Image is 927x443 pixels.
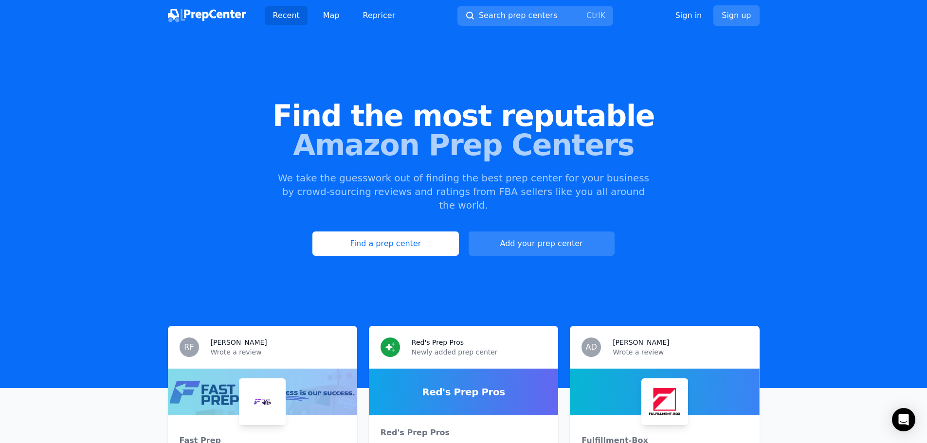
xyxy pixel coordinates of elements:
[412,347,546,357] p: Newly added prep center
[381,427,546,439] div: Red's Prep Pros
[675,10,702,21] a: Sign in
[586,343,597,351] span: AD
[613,337,669,347] h3: [PERSON_NAME]
[422,385,505,399] span: Red's Prep Pros
[643,380,686,423] img: Fulfillment-Box
[211,347,345,357] p: Wrote a review
[469,231,615,256] button: Add your prep center
[16,130,911,159] span: Amazon Prep Centers
[315,6,347,25] a: Map
[586,11,600,20] kbd: Ctrl
[355,6,403,25] a: Repricer
[211,337,267,347] h3: [PERSON_NAME]
[184,343,194,351] span: RF
[892,408,915,431] div: Open Intercom Messenger
[265,6,308,25] a: Recent
[168,9,246,22] img: PrepCenter
[277,171,651,212] p: We take the guesswork out of finding the best prep center for your business by crowd-sourcing rev...
[713,5,759,26] a: Sign up
[16,101,911,130] span: Find the most reputable
[613,347,747,357] p: Wrote a review
[457,6,613,26] button: Search prep centersCtrlK
[312,231,458,256] a: Find a prep center
[479,10,557,21] span: Search prep centers
[241,380,284,423] img: Fast Prep
[600,11,605,20] kbd: K
[412,337,464,347] h3: Red's Prep Pros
